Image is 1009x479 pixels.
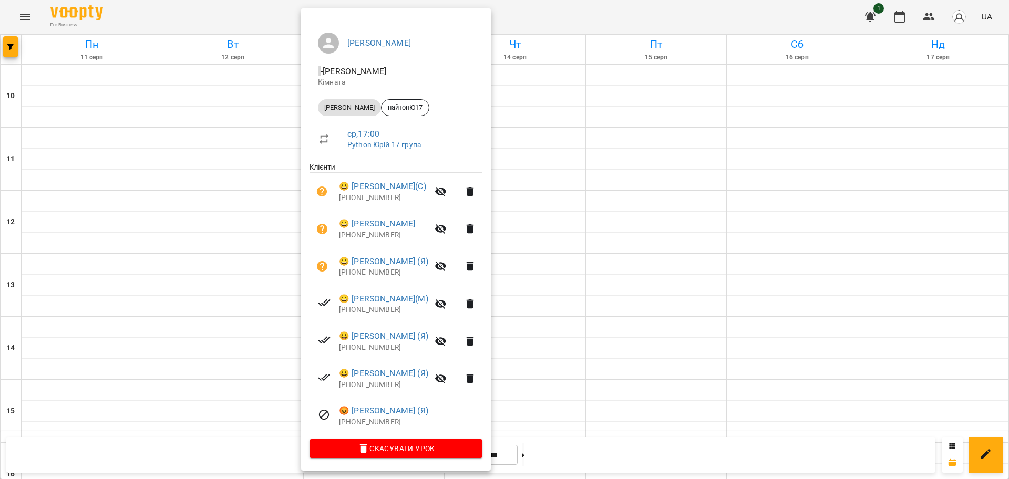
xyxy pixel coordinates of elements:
[310,179,335,204] button: Візит ще не сплачено. Додати оплату?
[339,417,482,428] p: [PHONE_NUMBER]
[347,129,379,139] a: ср , 17:00
[318,334,331,346] svg: Візит сплачено
[310,162,482,439] ul: Клієнти
[382,103,429,112] span: пайтонЮ17
[318,103,381,112] span: [PERSON_NAME]
[339,267,428,278] p: [PHONE_NUMBER]
[318,77,474,88] p: Кімната
[347,140,421,149] a: Python Юрій 17 група
[339,342,428,353] p: [PHONE_NUMBER]
[318,442,474,455] span: Скасувати Урок
[310,439,482,458] button: Скасувати Урок
[339,404,428,417] a: 😡 [PERSON_NAME] (Я)
[318,66,388,76] span: - [PERSON_NAME]
[318,296,331,309] svg: Візит сплачено
[318,371,331,384] svg: Візит сплачено
[339,305,428,315] p: [PHONE_NUMBER]
[339,193,428,203] p: [PHONE_NUMBER]
[339,293,428,305] a: 😀 [PERSON_NAME](М)
[310,254,335,279] button: Візит ще не сплачено. Додати оплату?
[310,216,335,242] button: Візит ще не сплачено. Додати оплату?
[339,330,428,342] a: 😀 [PERSON_NAME] (Я)
[347,38,411,48] a: [PERSON_NAME]
[339,255,428,268] a: 😀 [PERSON_NAME] (Я)
[339,217,415,230] a: 😀 [PERSON_NAME]
[318,409,331,421] svg: Візит скасовано
[381,99,429,116] div: пайтонЮ17
[339,180,426,193] a: 😀 [PERSON_NAME](С)
[339,230,428,241] p: [PHONE_NUMBER]
[339,367,428,380] a: 😀 [PERSON_NAME] (Я)
[339,380,428,390] p: [PHONE_NUMBER]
